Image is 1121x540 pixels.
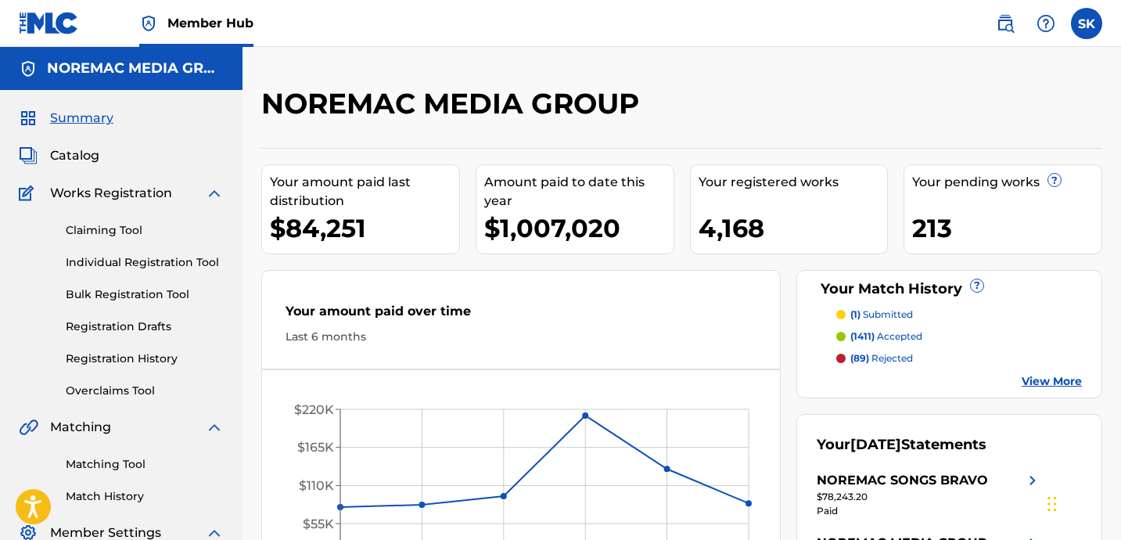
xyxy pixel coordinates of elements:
[850,329,922,344] p: accepted
[19,109,113,128] a: SummarySummary
[299,478,334,493] tspan: $110K
[817,434,986,455] div: Your Statements
[270,173,459,211] div: Your amount paid last distribution
[19,184,39,203] img: Works Registration
[66,456,224,473] a: Matching Tool
[817,471,988,490] div: NOREMAC SONGS BRAVO
[850,308,913,322] p: submitted
[484,173,674,211] div: Amount paid to date this year
[19,418,38,437] img: Matching
[699,211,888,246] div: 4,168
[19,59,38,78] img: Accounts
[270,211,459,246] div: $84,251
[1048,174,1061,186] span: ?
[850,308,861,320] span: (1)
[139,14,158,33] img: Top Rightsholder
[50,184,172,203] span: Works Registration
[19,12,79,34] img: MLC Logo
[850,436,901,453] span: [DATE]
[836,329,1082,344] a: (1411) accepted
[850,351,913,365] p: rejected
[971,279,983,292] span: ?
[66,286,224,303] a: Bulk Registration Tool
[484,211,674,246] div: $1,007,020
[66,383,224,399] a: Overclaims Tool
[990,8,1021,39] a: Public Search
[836,308,1082,322] a: (1) submitted
[19,146,99,165] a: CatalogCatalog
[1047,481,1057,527] div: Drag
[1022,373,1082,390] a: View More
[47,59,224,77] h5: NOREMAC MEDIA GROUP
[286,302,756,329] div: Your amount paid over time
[817,471,1042,518] a: NOREMAC SONGS BRAVOright chevron icon$78,243.20Paid
[66,319,224,335] a: Registration Drafts
[1043,465,1121,540] iframe: Chat Widget
[850,330,875,342] span: (1411)
[297,440,334,455] tspan: $165K
[1071,8,1102,39] div: User Menu
[66,254,224,271] a: Individual Registration Tool
[996,14,1015,33] img: search
[817,504,1042,518] div: Paid
[1030,8,1062,39] div: Help
[1077,331,1121,457] iframe: Resource Center
[167,14,253,32] span: Member Hub
[817,490,1042,504] div: $78,243.20
[66,222,224,239] a: Claiming Tool
[66,351,224,367] a: Registration History
[66,488,224,505] a: Match History
[19,146,38,165] img: Catalog
[836,351,1082,365] a: (89) rejected
[912,173,1101,192] div: Your pending works
[1037,14,1055,33] img: help
[912,211,1101,246] div: 213
[261,86,647,121] h2: NOREMAC MEDIA GROUP
[50,109,113,128] span: Summary
[699,173,888,192] div: Your registered works
[817,279,1082,300] div: Your Match History
[303,517,334,531] tspan: $55K
[286,329,756,345] div: Last 6 months
[205,184,224,203] img: expand
[50,146,99,165] span: Catalog
[1023,471,1042,490] img: right chevron icon
[19,109,38,128] img: Summary
[294,402,334,417] tspan: $220K
[850,352,869,364] span: (89)
[50,418,111,437] span: Matching
[205,418,224,437] img: expand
